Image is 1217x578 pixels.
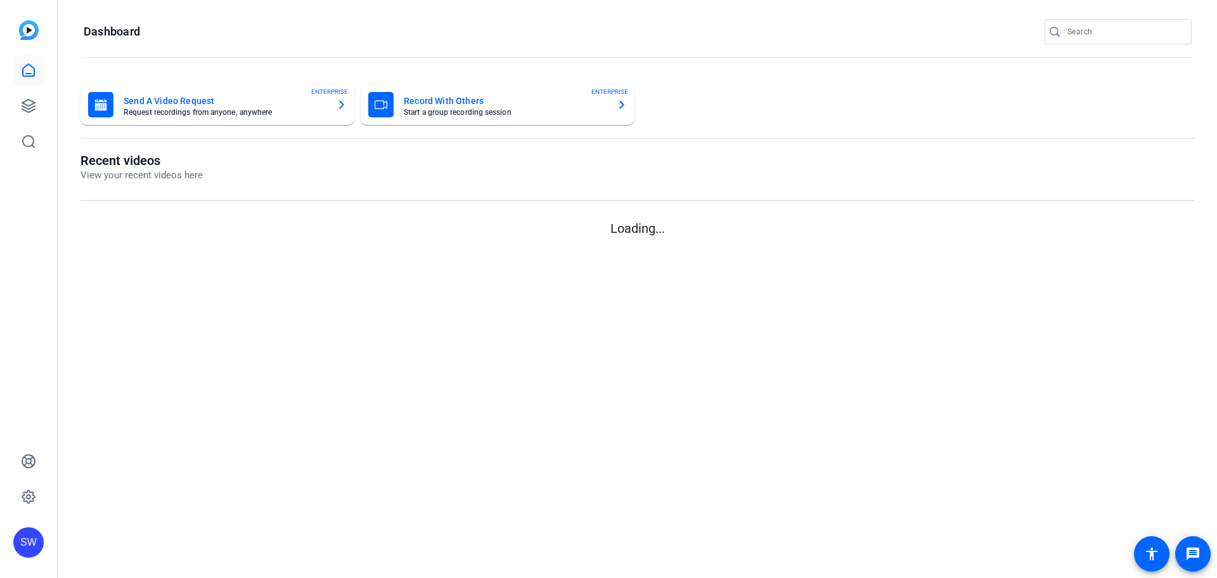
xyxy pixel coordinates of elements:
mat-card-subtitle: Start a group recording session [404,108,607,116]
mat-card-title: Send A Video Request [124,93,326,108]
mat-icon: message [1185,546,1201,562]
span: ENTERPRISE [591,87,628,96]
div: SW [13,527,44,558]
input: Search [1067,24,1182,39]
button: Record With OthersStart a group recording sessionENTERPRISE [361,84,634,125]
h1: Recent videos [80,153,203,168]
button: Send A Video RequestRequest recordings from anyone, anywhereENTERPRISE [80,84,354,125]
p: View your recent videos here [80,168,203,183]
img: blue-gradient.svg [19,20,39,40]
h1: Dashboard [84,24,140,39]
mat-icon: accessibility [1144,546,1159,562]
mat-card-title: Record With Others [404,93,607,108]
span: ENTERPRISE [311,87,348,96]
mat-card-subtitle: Request recordings from anyone, anywhere [124,108,326,116]
p: Loading... [80,219,1195,238]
